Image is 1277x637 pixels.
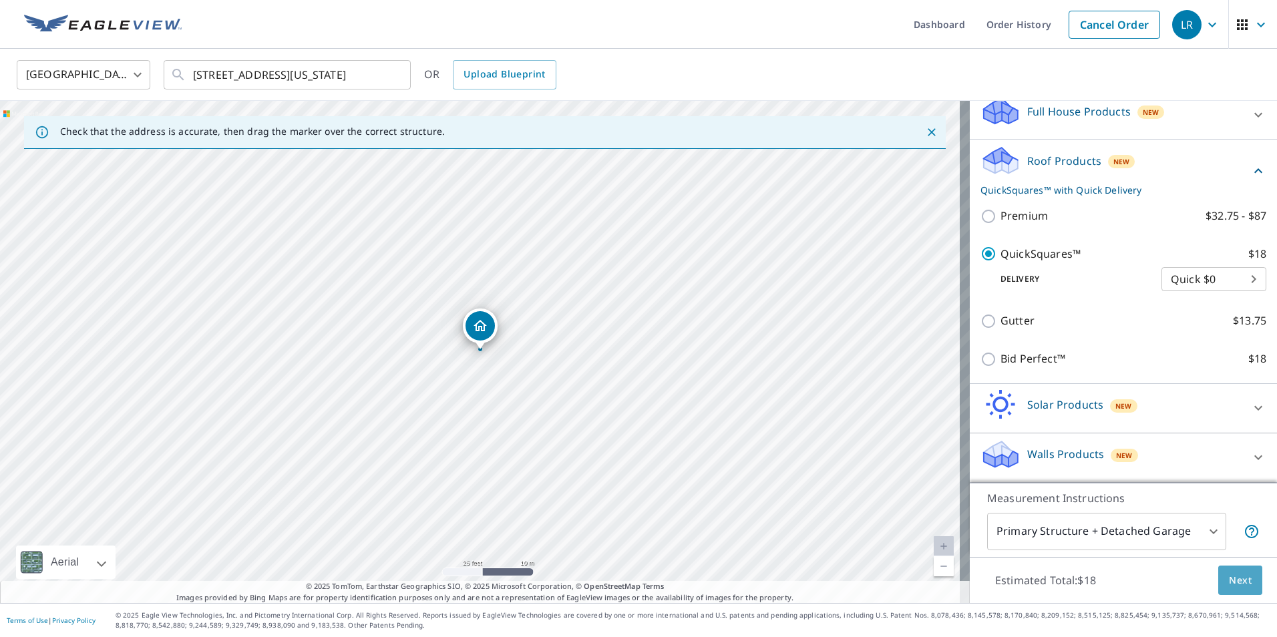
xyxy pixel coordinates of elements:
input: Search by address or latitude-longitude [193,56,383,93]
p: $18 [1248,246,1266,262]
a: Terms of Use [7,616,48,625]
span: New [1116,450,1133,461]
div: Full House ProductsNew [980,95,1266,134]
img: EV Logo [24,15,182,35]
span: New [1143,107,1159,118]
span: Next [1229,572,1252,589]
a: Upload Blueprint [453,60,556,89]
p: Delivery [980,273,1161,285]
div: Walls ProductsNew [980,439,1266,477]
div: Aerial [16,546,116,579]
div: LR [1172,10,1202,39]
p: Solar Products [1027,397,1103,413]
p: Roof Products [1027,153,1101,169]
p: Check that the address is accurate, then drag the marker over the correct structure. [60,126,445,138]
span: Your report will include the primary structure and a detached garage if one exists. [1244,523,1260,540]
p: $32.75 - $87 [1206,208,1266,224]
p: | [7,616,96,624]
a: Cancel Order [1069,11,1160,39]
div: Roof ProductsNewQuickSquares™ with Quick Delivery [980,145,1266,197]
p: Measurement Instructions [987,490,1260,506]
div: Solar ProductsNew [980,389,1266,427]
a: Privacy Policy [52,616,96,625]
a: Current Level 20, Zoom In Disabled [934,536,954,556]
p: QuickSquares™ [1000,246,1081,262]
a: Terms [643,581,665,591]
span: © 2025 TomTom, Earthstar Geographics SIO, © 2025 Microsoft Corporation, © [306,581,665,592]
p: Bid Perfect™ [1000,351,1065,367]
p: © 2025 Eagle View Technologies, Inc. and Pictometry International Corp. All Rights Reserved. Repo... [116,610,1270,630]
div: Aerial [47,546,83,579]
button: Close [923,124,940,141]
span: New [1115,401,1132,411]
div: OR [424,60,556,89]
div: Quick $0 [1161,260,1266,298]
a: OpenStreetMap [584,581,640,591]
a: Current Level 20, Zoom Out [934,556,954,576]
p: QuickSquares™ with Quick Delivery [980,183,1250,197]
p: Estimated Total: $18 [984,566,1107,595]
p: Gutter [1000,312,1035,329]
p: $13.75 [1233,312,1266,329]
span: Upload Blueprint [464,66,545,83]
button: Next [1218,566,1262,596]
div: [GEOGRAPHIC_DATA] [17,56,150,93]
p: Full House Products [1027,103,1131,120]
div: Dropped pin, building 1, Residential property, 2714 6th Ave N Texas City, TX 77590 [463,308,498,350]
p: $18 [1248,351,1266,367]
div: Primary Structure + Detached Garage [987,513,1226,550]
span: New [1113,156,1130,167]
p: Premium [1000,208,1048,224]
p: Walls Products [1027,446,1104,462]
